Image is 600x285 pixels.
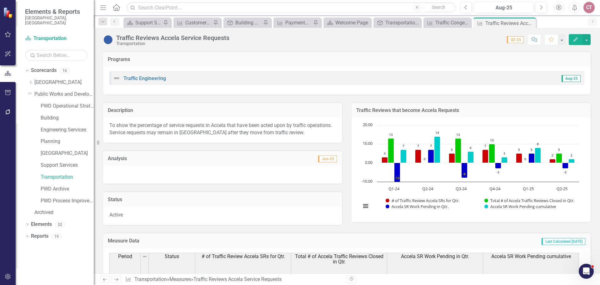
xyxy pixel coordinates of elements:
[468,152,474,163] path: Q3-24, 6. Accela SR Work Pending cumulative.
[41,103,94,110] a: PWD Operational Strategy
[388,186,400,191] text: Q1-24
[401,150,407,163] path: Q1-24, 7. Accela SR Work Pending cumulative.
[462,163,467,178] path: Q3-24, -8. Accela SR Work Pending in Qtr..
[484,198,576,203] button: Show Total # of Accela Traffic Reviews Closed in Qtr.
[108,57,586,62] h3: Programs
[449,154,455,163] path: Q3-24, 5. # of Traffic Review Accela SRs for Qtr..
[60,68,70,73] div: 16
[109,122,336,136] p: To show the percentage of service requests in Accela that have been acted upon by traffic operati...
[363,140,372,146] text: 10.00
[34,79,94,86] a: [GEOGRAPHIC_DATA]
[382,150,556,163] g: # of Traffic Review Accela SRs for Qtr., bar series 1 of 4 with 6 bars.
[579,264,594,279] iframe: Intercom live chat
[556,154,562,163] path: Q2-25, 5. Total # of Accela Traffic Reviews Closed in Qtr..
[507,36,524,43] span: Q2-25
[25,35,87,42] a: Transportation
[382,157,388,163] path: Q1-24, 3. # of Traffic Review Accela SRs for Qtr..
[470,145,472,150] text: 6
[41,186,94,193] a: PWD Archive
[394,150,568,182] g: Accela SR Work Pending in Qtr., bar series 3 of 4 with 6 bars.
[518,147,520,152] text: 5
[417,144,419,148] text: 7
[134,276,167,282] a: Transportation
[109,211,336,219] p: Active
[455,139,461,163] path: Q3-24, 13. Total # of Accela Traffic Reviews Closed in Qtr..
[41,197,94,205] a: PWD Process Improvements
[275,19,312,27] a: Payments: % of invoices paid on-time (i.e. net 30 days)
[523,186,534,191] text: Q1-25
[434,137,440,163] path: Q2-24, 14. Accela SR Work Pending cumulative.
[169,276,191,282] a: Measures
[503,151,505,155] text: 3
[175,19,212,27] a: Customer Service: % of public inquiries resolved within 1 business day
[564,170,567,174] text: -3
[562,163,568,169] path: Q2-25, -3. Accela SR Work Pending in Qtr..
[365,160,372,165] text: 0.00
[125,276,342,283] div: » »
[571,153,572,157] text: 2
[497,170,499,174] text: -3
[485,19,534,27] div: Traffic Reviews Accela Service Requests
[388,139,562,163] g: Total # of Accela Traffic Reviews Closed in Qtr., bar series 2 of 4 with 6 bars.
[375,19,419,27] a: Transportation Summary Report
[491,254,571,259] span: Accela SR Work Pending cumulative
[456,132,460,137] text: 13
[34,91,94,98] a: Public Works and Development
[395,176,400,180] text: -10
[362,178,372,184] text: -10.00
[125,19,162,27] a: Support Services
[41,138,94,145] a: Planning
[31,67,57,74] a: Scorecards
[432,5,445,10] span: Search
[428,150,434,163] path: Q2-24, 7. Accela SR Work Pending in Qtr..
[583,2,595,13] button: CT
[113,74,120,82] img: Not Defined
[557,186,567,191] text: Q2-25
[535,148,541,163] path: Q1-25, 8. Accela SR Work Pending cumulative.
[456,186,467,191] text: Q3-24
[116,34,229,41] div: Traffic Reviews Accela Service Requests
[356,108,586,113] h3: Traffic Reviews that become Accela Requests
[389,132,393,137] text: 13
[435,19,469,27] div: Traffic Congestion
[388,139,394,163] path: Q1-24, 13. Total # of Accela Traffic Reviews Closed in Qtr..
[285,19,312,27] div: Payments: % of invoices paid on-time (i.e. net 30 days)
[386,198,461,203] button: Show # of Traffic Review Accela SRs for Qtr.
[325,19,369,27] a: Welcome Page
[415,150,421,163] path: Q2-24, 7. # of Traffic Review Accela SRs for Qtr..
[108,197,337,202] h3: Status
[3,7,14,18] img: ClearPoint Strategy
[401,254,469,259] span: Accela SR Work Pending in Qtr.
[318,155,337,162] span: Jun-25
[537,142,539,146] text: 8
[401,137,575,163] g: Accela SR Work Pending cumulative, bar series 4 of 4 with 6 bars.
[41,174,94,181] a: Transportation
[292,254,386,265] span: Total # of Accela Traffic Reviews Closed in Qtr.
[116,41,229,46] div: Transportation
[135,19,162,27] div: Support Services
[31,233,48,240] a: Reports
[123,75,166,81] a: Traffic Engineering
[531,147,532,152] text: 5
[489,186,501,191] text: Q4-24
[495,163,501,169] path: Q4-24, -3. Accela SR Work Pending in Qtr..
[402,144,404,148] text: 7
[235,19,262,27] div: Building Summary Report
[529,154,535,163] path: Q1-25, 5. Accela SR Work Pending in Qtr..
[435,130,439,135] text: 14
[385,19,419,27] div: Transportation Summary Report
[193,276,282,282] div: Traffic Reviews Accela Service Requests
[550,159,556,163] path: Q2-25, 2. # of Traffic Review Accela SRs for Qtr..
[542,238,585,245] span: Last Calculated [DATE]
[463,172,466,176] text: -8
[394,163,400,182] path: Q1-24, -10. Accela SR Work Pending in Qtr..
[569,159,575,163] path: Q2-25, 2. Accela SR Work Pending cumulative.
[474,2,534,13] button: Aug-25
[524,157,526,161] text: 0
[52,234,62,239] div: 19
[423,3,454,12] button: Search
[41,150,94,157] a: [GEOGRAPHIC_DATA]
[202,254,285,259] span: # of Traffic Review Accela SRs for Qtr.
[484,204,557,209] button: Show Accela SR Work Pending cumulative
